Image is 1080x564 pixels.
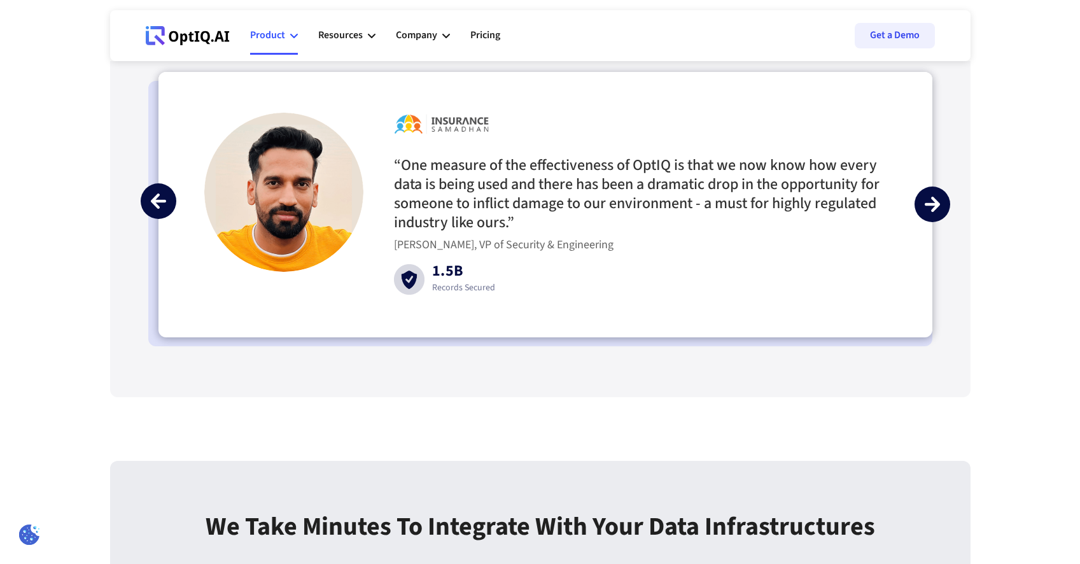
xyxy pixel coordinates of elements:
[432,281,495,294] div: Records Secured
[915,187,950,222] div: next slide
[396,27,437,44] div: Company
[250,27,285,44] div: Product
[394,156,887,232] h3: “One measure of the effectiveness of OptIQ is that we now know how every data is being used and t...
[146,17,230,55] a: Webflow Homepage
[318,27,363,44] div: Resources
[470,17,500,55] a: Pricing
[855,23,935,48] a: Get a Demo
[318,17,375,55] div: Resources
[141,183,176,219] div: previous slide
[250,17,298,55] div: Product
[158,72,932,337] div: carousel
[396,17,450,55] div: Company
[206,512,875,558] div: We take minutes to integrate with your data infrastructures
[432,265,495,281] div: 1.5B
[394,239,621,251] div: [PERSON_NAME], VP of Security & Engineering
[158,72,932,335] div: 2 of 3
